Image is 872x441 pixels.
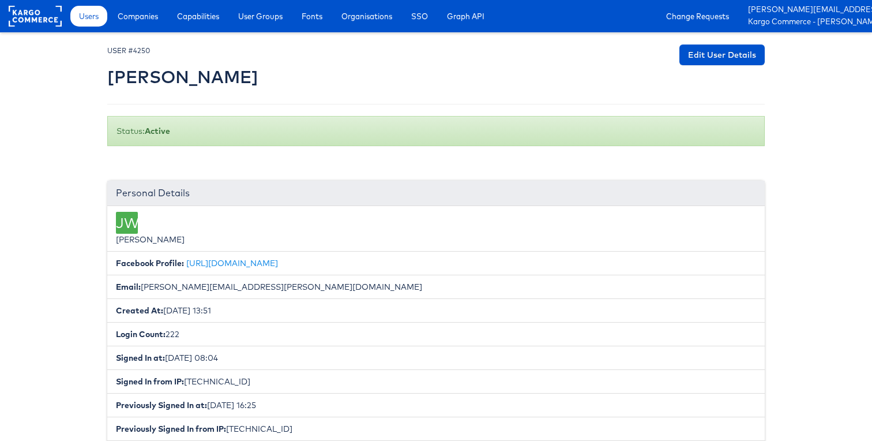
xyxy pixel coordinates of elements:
[107,393,765,417] li: [DATE] 16:25
[70,6,107,27] a: Users
[79,10,99,22] span: Users
[116,424,226,434] b: Previously Signed In from IP:
[748,16,863,28] a: Kargo Commerce - [PERSON_NAME]
[238,10,283,22] span: User Groups
[679,44,765,65] a: Edit User Details
[107,275,765,299] li: [PERSON_NAME][EMAIL_ADDRESS][PERSON_NAME][DOMAIN_NAME]
[333,6,401,27] a: Organisations
[107,346,765,370] li: [DATE] 08:04
[107,46,150,55] small: USER #4250
[107,322,765,346] li: 222
[107,298,765,323] li: [DATE] 13:51
[341,10,392,22] span: Organisations
[168,6,228,27] a: Capabilities
[230,6,291,27] a: User Groups
[116,353,165,363] b: Signed In at:
[107,68,258,87] h2: [PERSON_NAME]
[438,6,493,27] a: Graph API
[403,6,437,27] a: SSO
[411,10,428,22] span: SSO
[118,10,158,22] span: Companies
[748,4,863,16] a: [PERSON_NAME][EMAIL_ADDRESS][PERSON_NAME][DOMAIN_NAME]
[107,116,765,146] div: Status:
[293,6,331,27] a: Fonts
[109,6,167,27] a: Companies
[302,10,322,22] span: Fonts
[107,369,765,394] li: [TECHNICAL_ID]
[657,6,738,27] a: Change Requests
[107,417,765,441] li: [TECHNICAL_ID]
[116,258,184,268] b: Facebook Profile:
[107,206,765,252] li: [PERSON_NAME]
[186,258,278,268] a: [URL][DOMAIN_NAME]
[116,400,207,410] b: Previously Signed In at:
[116,305,163,316] b: Created At:
[116,329,166,339] b: Login Count:
[177,10,219,22] span: Capabilities
[116,282,141,292] b: Email:
[116,212,138,234] div: JW
[107,181,765,206] div: Personal Details
[116,376,184,387] b: Signed In from IP:
[447,10,484,22] span: Graph API
[145,126,170,136] b: Active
